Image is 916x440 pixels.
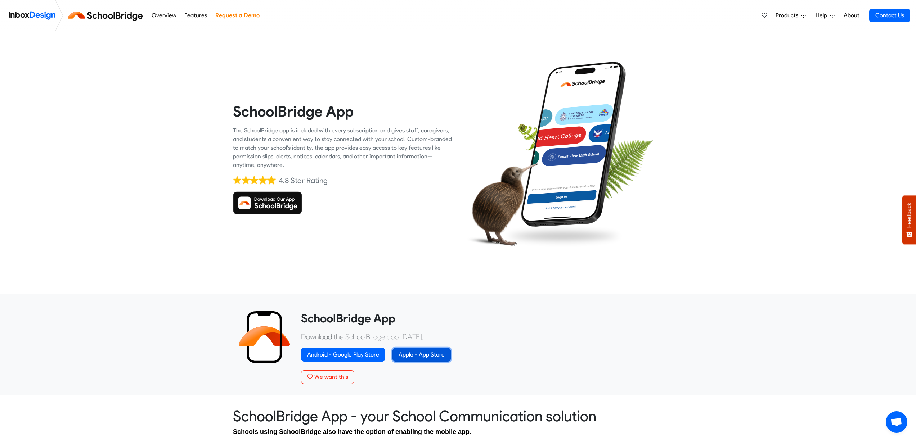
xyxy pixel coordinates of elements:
[301,311,678,326] heading: SchoolBridge App
[392,348,451,362] a: Apple - App Store
[516,61,631,227] img: phone.png
[233,428,471,435] span: Schools using SchoolBridge also have the option of enabling the mobile app.
[233,191,302,214] img: Download SchoolBridge App
[66,7,147,24] img: schoolbridge logo
[816,11,830,20] span: Help
[238,311,290,363] img: 2022_01_13_icon_sb_app.svg
[463,157,538,252] img: kiwi_bird.png
[902,195,916,244] button: Feedback - Show survey
[314,373,348,380] span: We want this
[213,8,261,23] a: Request a Demo
[886,411,907,433] div: Open chat
[500,223,625,249] img: shadow.png
[149,8,178,23] a: Overview
[841,8,861,23] a: About
[906,203,912,228] span: Feedback
[233,102,453,121] heading: SchoolBridge App
[301,331,678,342] p: Download the SchoolBridge app [DATE]:
[279,175,328,186] div: 4.8 Star Rating
[233,126,453,169] div: The SchoolBridge app is included with every subscription and gives staff, caregivers, and student...
[233,407,683,425] heading: SchoolBridge App - your School Communication solution
[773,8,809,23] a: Products
[776,11,801,20] span: Products
[813,8,838,23] a: Help
[183,8,209,23] a: Features
[301,348,385,362] a: Android - Google Play Store
[301,370,354,384] button: We want this
[869,9,910,22] a: Contact Us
